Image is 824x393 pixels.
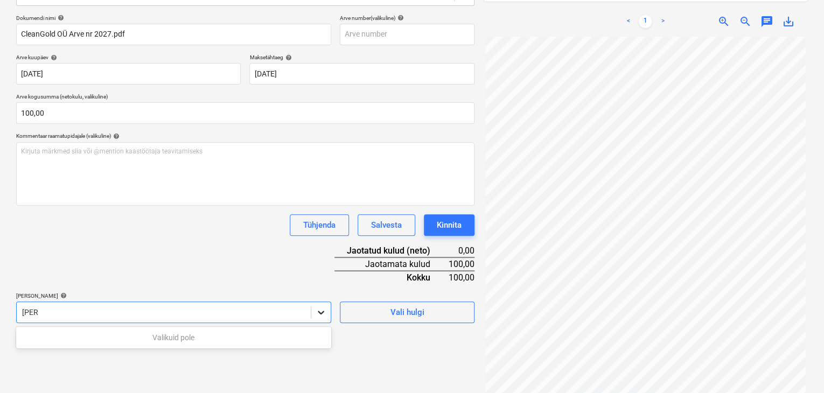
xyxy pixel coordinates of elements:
[111,133,120,139] span: help
[760,15,773,28] span: chat
[290,214,349,236] button: Tühjenda
[55,15,64,21] span: help
[717,15,730,28] span: zoom_in
[249,54,474,61] div: Maksetähtaeg
[371,218,402,232] div: Salvesta
[639,15,652,28] a: Page 1 is your current page
[16,15,331,22] div: Dokumendi nimi
[16,292,331,299] div: [PERSON_NAME]
[303,218,336,232] div: Tühjenda
[16,63,241,85] input: Arve kuupäeva pole määratud.
[395,15,404,21] span: help
[48,54,57,61] span: help
[770,341,824,393] div: Vestlusvidin
[334,257,448,271] div: Jaotamata kulud
[739,15,752,28] span: zoom_out
[340,301,474,323] button: Vali hulgi
[16,54,241,61] div: Arve kuupäev
[334,244,448,257] div: Jaotatud kulud (neto)
[334,271,448,284] div: Kokku
[358,214,415,236] button: Salvesta
[448,257,474,271] div: 100,00
[58,292,67,299] span: help
[622,15,634,28] a: Previous page
[16,93,474,102] p: Arve kogusumma (netokulu, valikuline)
[283,54,291,61] span: help
[16,132,474,139] div: Kommentaar raamatupidajale (valikuline)
[448,244,474,257] div: 0,00
[16,329,331,346] div: Valikuid pole
[782,15,795,28] span: save_alt
[390,305,424,319] div: Vali hulgi
[448,271,474,284] div: 100,00
[340,15,474,22] div: Arve number (valikuline)
[424,214,474,236] button: Kinnita
[16,102,474,124] input: Arve kogusumma (netokulu, valikuline)
[770,341,824,393] iframe: Chat Widget
[340,24,474,45] input: Arve number
[437,218,462,232] div: Kinnita
[656,15,669,28] a: Next page
[249,63,474,85] input: Tähtaega pole määratud
[16,24,331,45] input: Dokumendi nimi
